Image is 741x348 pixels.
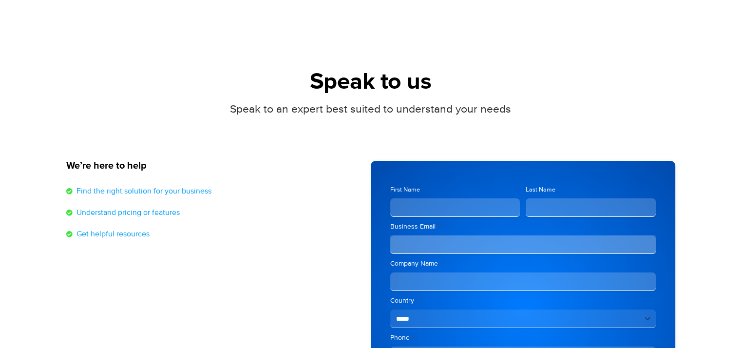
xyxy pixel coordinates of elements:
label: Last Name [526,185,656,194]
span: Speak to an expert best suited to understand your needs [230,102,511,116]
label: Business Email [390,222,656,232]
label: Phone [390,333,656,343]
h5: We’re here to help [66,161,361,171]
span: Find the right solution for your business [74,185,211,197]
label: Company Name [390,259,656,269]
h1: Speak to us [66,69,675,96]
span: Understand pricing or features [74,207,180,218]
label: Country [390,296,656,306]
label: First Name [390,185,520,194]
span: Get helpful resources [74,228,150,240]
